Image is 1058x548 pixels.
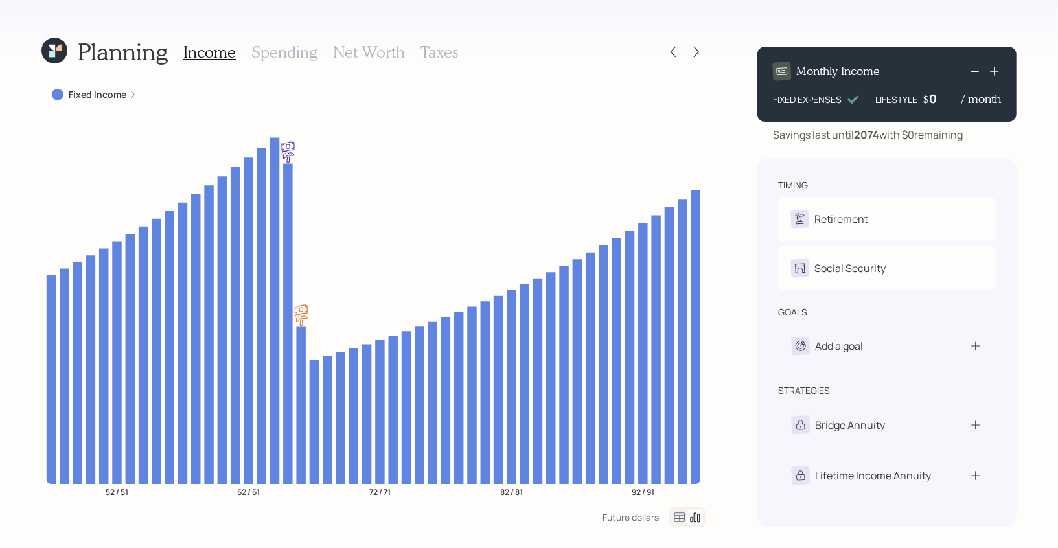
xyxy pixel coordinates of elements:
[815,417,885,433] div: Bridge Annuity
[78,38,168,65] h1: Planning
[814,260,886,276] div: Social Security
[778,179,808,192] div: timing
[875,93,917,106] div: LIFESTYLE
[815,468,931,483] div: Lifetime Income Annuity
[854,128,879,142] b: 2074
[796,64,880,78] h4: Monthly Income
[929,91,961,106] div: 0
[69,88,126,101] label: Fixed Income
[369,486,391,497] tspan: 72 / 71
[632,486,654,497] tspan: 92 / 91
[237,486,260,497] tspan: 62 / 61
[773,93,842,106] div: FIXED EXPENSES
[814,211,868,227] div: Retirement
[778,306,807,319] div: goals
[923,92,929,106] h4: $
[106,486,128,497] tspan: 52 / 51
[778,384,830,397] div: strategies
[773,127,963,143] div: Savings last until with $0 remaining
[500,486,523,497] tspan: 82 / 81
[333,43,405,62] h3: Net Worth
[603,511,659,523] div: Future dollars
[251,43,317,62] h3: Spending
[815,338,863,354] div: Add a goal
[183,43,236,62] h3: Income
[420,43,458,62] h3: Taxes
[961,92,1001,106] h4: / month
